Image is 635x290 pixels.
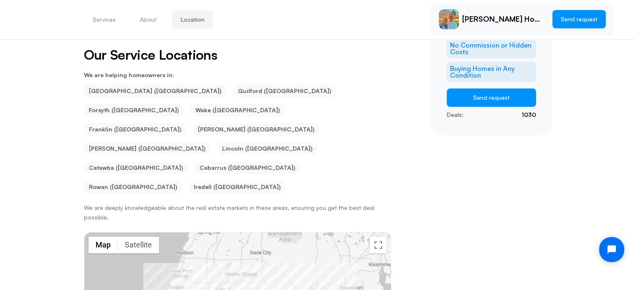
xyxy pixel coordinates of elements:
[84,10,124,29] button: Services
[447,88,536,107] button: Send request
[447,110,463,119] p: Deals:
[84,85,226,97] li: [GEOGRAPHIC_DATA] ([GEOGRAPHIC_DATA])
[172,10,213,29] button: Location
[592,230,631,269] iframe: Tidio Chat
[190,104,285,116] li: Wake ([GEOGRAPHIC_DATA])
[552,10,606,28] button: Send request
[84,72,391,78] p: We are helping homeowners in:
[84,181,182,193] li: Rowan ([GEOGRAPHIC_DATA])
[447,62,536,82] li: Buying Homes in Any Condition
[89,237,118,253] button: Show street map
[439,9,459,29] img: Jerry Burson Tamera Nielsen
[447,38,536,58] li: No Commission or Hidden Costs
[521,110,536,119] p: 1030
[84,161,188,174] li: Catawba ([GEOGRAPHIC_DATA])
[195,161,300,174] li: Cabarrus ([GEOGRAPHIC_DATA])
[233,85,336,97] li: Guilford ([GEOGRAPHIC_DATA])
[84,104,184,116] li: Forsyth ([GEOGRAPHIC_DATA])
[462,15,546,24] p: [PERSON_NAME] Home Advisors
[118,237,159,253] button: Show satellite imagery
[189,181,286,193] li: Iredell ([GEOGRAPHIC_DATA])
[131,10,165,29] button: About
[217,142,317,155] li: Lincoln ([GEOGRAPHIC_DATA])
[84,142,210,155] li: [PERSON_NAME] ([GEOGRAPHIC_DATA])
[84,123,186,136] li: Franklin ([GEOGRAPHIC_DATA])
[84,203,391,222] p: We are deeply knowledgeable about the real estate markets in these areas, ensuring you get the be...
[370,237,387,253] button: Toggle fullscreen view
[193,123,319,136] li: [PERSON_NAME] ([GEOGRAPHIC_DATA])
[84,48,391,62] h2: Our Service Locations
